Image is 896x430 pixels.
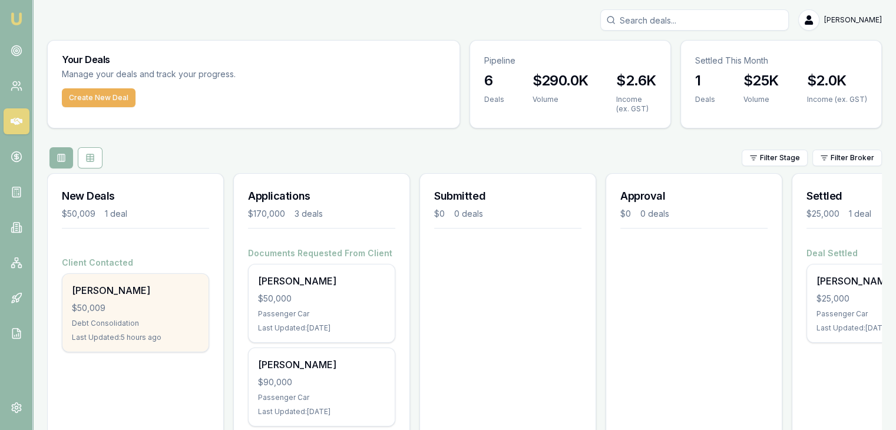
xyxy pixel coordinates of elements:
[258,358,385,372] div: [PERSON_NAME]
[248,247,395,259] h4: Documents Requested From Client
[62,68,363,81] p: Manage your deals and track your progress.
[258,309,385,319] div: Passenger Car
[806,208,839,220] div: $25,000
[62,88,135,107] button: Create New Deal
[295,208,323,220] div: 3 deals
[62,208,95,220] div: $50,009
[9,12,24,26] img: emu-icon-u.png
[640,208,669,220] div: 0 deals
[454,208,483,220] div: 0 deals
[484,95,504,104] div: Deals
[806,95,867,104] div: Income (ex. GST)
[72,319,199,328] div: Debt Consolidation
[484,55,656,67] p: Pipeline
[812,150,882,166] button: Filter Broker
[533,95,588,104] div: Volume
[258,376,385,388] div: $90,000
[600,9,789,31] input: Search deals
[695,71,715,90] h3: 1
[743,71,779,90] h3: $25K
[258,323,385,333] div: Last Updated: [DATE]
[616,71,656,90] h3: $2.6K
[258,393,385,402] div: Passenger Car
[695,55,867,67] p: Settled This Month
[849,208,871,220] div: 1 deal
[824,15,882,25] span: [PERSON_NAME]
[105,208,127,220] div: 1 deal
[831,153,874,163] span: Filter Broker
[695,95,715,104] div: Deals
[72,333,199,342] div: Last Updated: 5 hours ago
[760,153,800,163] span: Filter Stage
[434,208,445,220] div: $0
[616,95,656,114] div: Income (ex. GST)
[806,71,867,90] h3: $2.0K
[742,150,808,166] button: Filter Stage
[62,55,445,64] h3: Your Deals
[484,71,504,90] h3: 6
[258,407,385,416] div: Last Updated: [DATE]
[72,302,199,314] div: $50,009
[533,71,588,90] h3: $290.0K
[620,208,631,220] div: $0
[258,293,385,305] div: $50,000
[248,208,285,220] div: $170,000
[72,283,199,297] div: [PERSON_NAME]
[258,274,385,288] div: [PERSON_NAME]
[248,188,395,204] h3: Applications
[434,188,581,204] h3: Submitted
[743,95,779,104] div: Volume
[620,188,768,204] h3: Approval
[62,188,209,204] h3: New Deals
[62,257,209,269] h4: Client Contacted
